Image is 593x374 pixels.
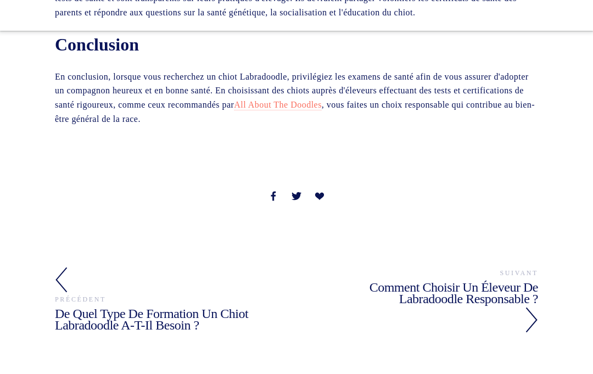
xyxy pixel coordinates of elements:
font: Suivant [500,269,538,277]
font: All About The Doodles [234,100,322,109]
font: Précédent [55,295,106,303]
font: De quel type de formation un chiot Labradoodle a-t-il besoin ? [55,306,248,332]
font: En conclusion, lorsque vous recherchez un chiot Labradoodle, privilégiez les examens de santé afi... [55,72,531,109]
font: Comment choisir un éleveur de Labradoodle responsable ? [370,280,538,306]
font: Conclusion [55,35,139,54]
font: , vous faites un choix responsable qui contribue au bien-être général de la race. [55,100,535,124]
a: Suivant Comment choisir un éleveur de Labradoodle responsable ? [296,267,538,333]
a: Précédent De quel type de formation un chiot Labradoodle a-t-il besoin ? [55,267,296,333]
a: All About The Doodles [234,100,322,110]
